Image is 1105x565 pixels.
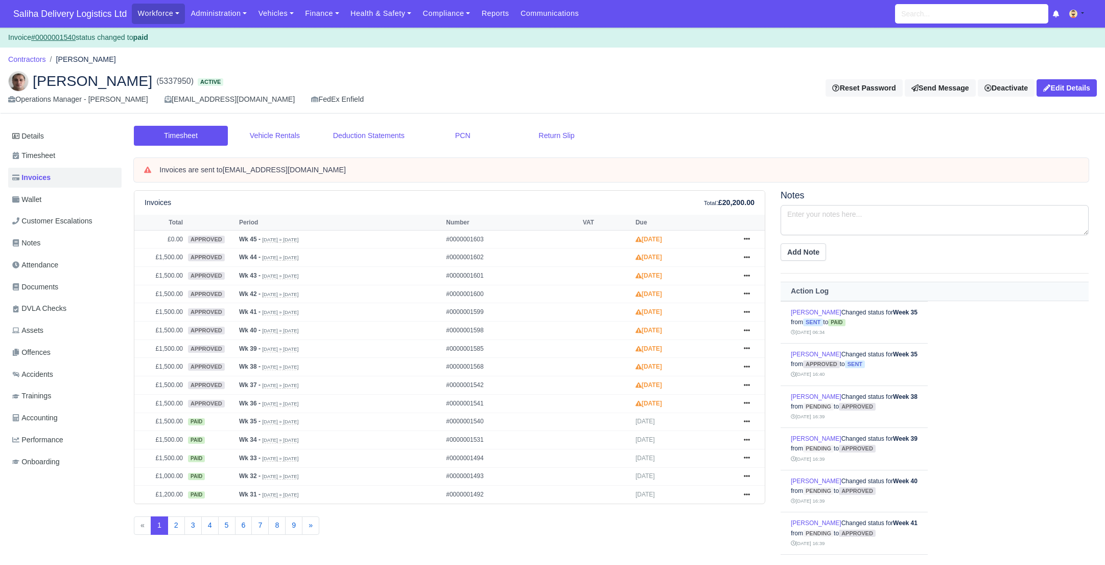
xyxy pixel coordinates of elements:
[299,4,345,24] a: Finance
[803,487,834,495] span: pending
[159,165,1078,175] div: Invoices are sent to
[443,322,580,340] td: #0000001598
[188,345,225,353] span: approved
[262,328,298,334] small: [DATE] » [DATE]
[791,371,825,377] small: [DATE] 16:40
[781,301,928,344] td: Changed status for from to
[251,516,269,535] a: 7
[828,319,845,326] span: paid
[443,467,580,486] td: #0000001493
[145,198,171,207] h6: Invoices
[134,303,185,322] td: £1,500.00
[8,430,122,450] a: Performance
[239,418,261,425] strong: Wk 35 -
[8,127,122,146] a: Details
[188,418,205,425] span: paid
[791,456,825,462] small: [DATE] 16:39
[978,79,1035,97] a: Deactivate
[443,267,580,285] td: #0000001601
[636,236,662,243] strong: [DATE]
[12,456,60,468] span: Onboarding
[8,168,122,188] a: Invoices
[285,516,302,535] a: 9
[188,400,225,408] span: approved
[188,381,225,389] span: approved
[218,516,236,535] a: 5
[311,94,364,105] div: FedEx Enfield
[134,322,185,340] td: £1,500.00
[443,340,580,358] td: #0000001585
[8,55,46,63] a: Contractors
[188,236,225,243] span: approved
[704,197,755,209] div: :
[791,435,841,442] a: [PERSON_NAME]
[134,230,185,248] td: £0.00
[781,512,928,555] td: Changed status for from to
[46,54,116,65] li: [PERSON_NAME]
[12,347,51,358] span: Offences
[31,33,76,41] u: #0000001540
[8,190,122,210] a: Wallet
[636,491,655,498] span: [DATE]
[262,291,298,298] small: [DATE] » [DATE]
[443,449,580,467] td: #0000001494
[781,344,928,386] td: Changed status for from to
[416,126,510,146] a: PCN
[133,33,148,41] strong: paid
[237,215,443,230] th: Period
[12,194,41,206] span: Wallet
[8,321,122,341] a: Assets
[791,414,825,419] small: [DATE] 16:39
[1,63,1104,114] div: Samir Moussaoui
[322,126,416,146] a: Deduction Statements
[718,198,755,207] strong: £20,200.00
[803,360,840,368] span: approved
[239,327,261,334] strong: Wk 40 -
[132,4,185,24] a: Workforce
[636,290,662,298] strong: [DATE]
[134,394,185,413] td: £1,500.00
[134,449,185,467] td: £1,500.00
[443,413,580,431] td: #0000001540
[188,327,225,334] span: approved
[134,215,185,230] th: Total
[134,486,185,504] td: £1,200.00
[636,363,662,370] strong: [DATE]
[443,285,580,303] td: #0000001600
[134,248,185,267] td: £1,500.00
[188,473,205,480] span: paid
[239,436,261,443] strong: Wk 34 -
[134,285,185,303] td: £1,500.00
[262,419,298,425] small: [DATE] » [DATE]
[12,412,58,424] span: Accounting
[895,4,1048,24] input: Search...
[262,273,298,279] small: [DATE] » [DATE]
[134,467,185,486] td: £1,000.00
[515,4,585,24] a: Communications
[8,4,132,24] span: Saliha Delivery Logistics Ltd
[417,4,476,24] a: Compliance
[636,436,655,443] span: [DATE]
[636,418,655,425] span: [DATE]
[443,358,580,376] td: #0000001568
[262,492,298,498] small: [DATE] » [DATE]
[235,516,252,535] a: 6
[12,303,66,314] span: DVLA Checks
[262,437,298,443] small: [DATE] » [DATE]
[8,343,122,363] a: Offences
[580,215,633,230] th: VAT
[803,530,834,537] span: pending
[188,272,225,280] span: approved
[8,277,122,297] a: Documents
[636,272,662,279] strong: [DATE]
[185,4,252,24] a: Administration
[636,327,662,334] strong: [DATE]
[188,254,225,261] span: approved
[443,431,580,449] td: #0000001531
[893,393,918,400] strong: Week 38
[302,516,319,535] a: »
[791,351,841,358] a: [PERSON_NAME]
[262,473,298,480] small: [DATE] » [DATE]
[8,146,122,166] a: Timesheet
